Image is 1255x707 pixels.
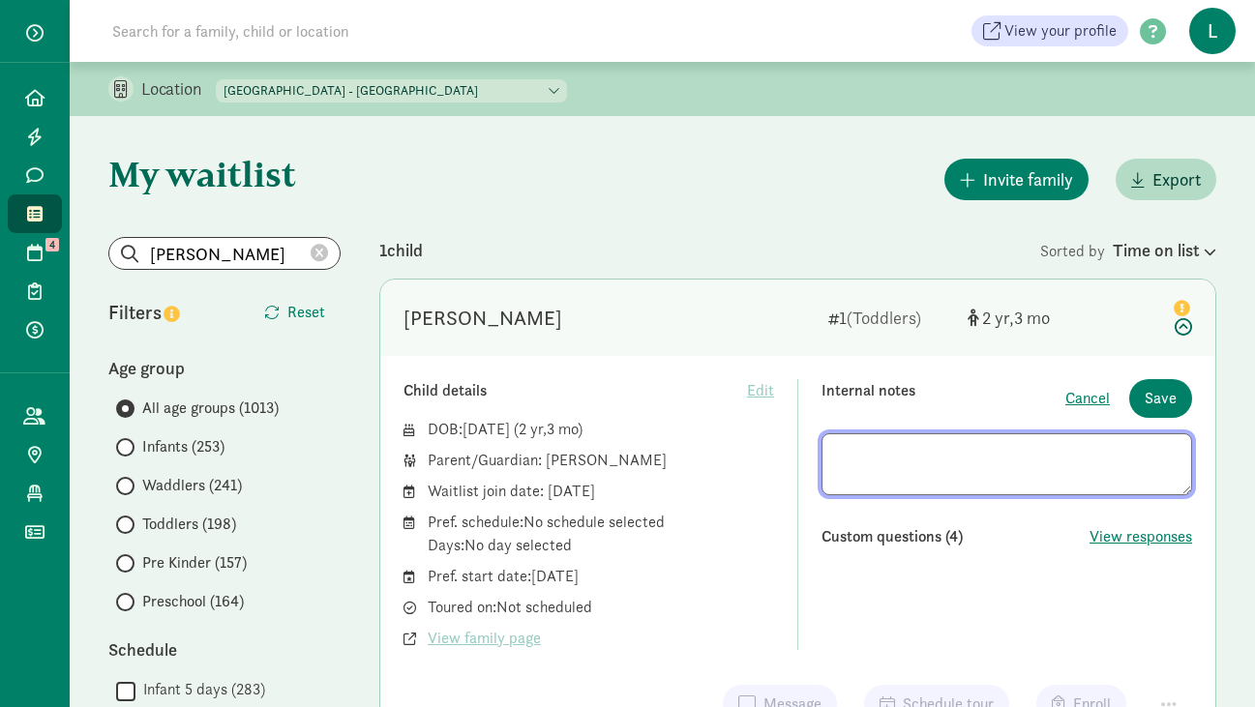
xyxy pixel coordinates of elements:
[428,511,774,557] div: Pref. schedule: No schedule selected Days: No day selected
[428,627,541,650] span: View family page
[108,355,341,381] div: Age group
[142,435,224,458] span: Infants (253)
[428,596,774,619] div: Toured on: Not scheduled
[8,233,62,272] a: 4
[1189,8,1236,54] span: L
[1004,19,1117,43] span: View your profile
[142,551,247,574] span: Pre Kinder (157)
[249,293,341,332] button: Reset
[101,12,643,50] input: Search for a family, child or location
[944,159,1089,200] button: Invite family
[379,237,1040,263] div: 1 child
[108,636,341,663] div: Schedule
[1129,379,1192,418] button: Save
[1113,237,1216,263] div: Time on list
[142,474,242,497] span: Waddlers (241)
[968,305,1061,331] div: [object Object]
[828,305,952,331] div: 1
[1116,159,1216,200] button: Export
[463,419,510,439] span: [DATE]
[142,590,244,613] span: Preschool (164)
[1145,387,1177,410] span: Save
[428,449,774,472] div: Parent/Guardian: [PERSON_NAME]
[108,298,224,327] div: Filters
[822,379,1065,418] div: Internal notes
[1014,307,1050,329] span: 3
[142,513,236,536] span: Toddlers (198)
[403,303,562,334] div: Audrey Alcock
[287,301,325,324] span: Reset
[1065,387,1110,410] button: Cancel
[1040,237,1216,263] div: Sorted by
[971,15,1128,46] a: View your profile
[109,238,340,269] input: Search list...
[822,525,1090,548] div: Custom questions (4)
[135,678,265,701] label: Infant 5 days (283)
[428,480,774,503] div: Waitlist join date: [DATE]
[141,77,216,101] p: Location
[142,397,279,420] span: All age groups (1013)
[547,419,578,439] span: 3
[1152,166,1201,192] span: Export
[403,379,747,402] div: Child details
[983,166,1073,192] span: Invite family
[847,307,921,329] span: (Toddlers)
[45,238,59,251] span: 4
[982,307,1014,329] span: 2
[428,565,774,588] div: Pref. start date: [DATE]
[428,418,774,441] div: DOB: ( )
[747,379,774,402] span: Edit
[1090,525,1192,548] button: View responses
[108,155,341,193] h1: My waitlist
[1158,614,1255,707] iframe: Chat Widget
[519,419,547,439] span: 2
